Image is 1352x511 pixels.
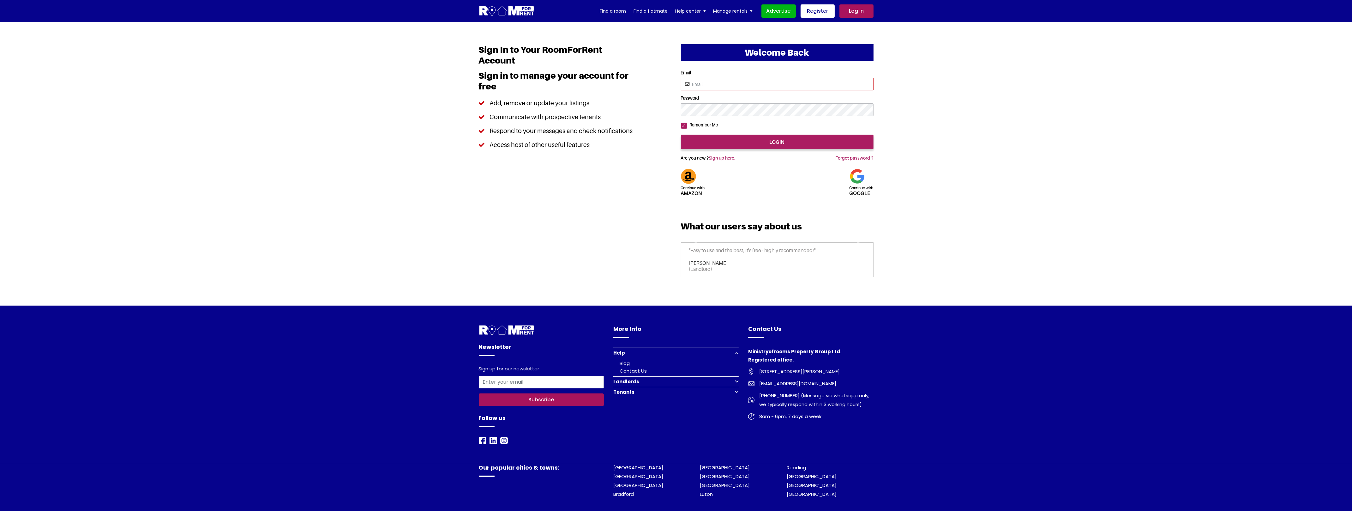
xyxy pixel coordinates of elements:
[479,376,604,388] input: Enter your email
[748,348,874,367] h4: Ministryofrooms Property Group Ltd. Registered office:
[700,464,750,471] a: [GEOGRAPHIC_DATA]
[613,376,739,387] button: Landlords
[681,173,705,196] a: Continue withAmazon
[787,473,837,480] a: [GEOGRAPHIC_DATA]
[787,482,837,489] a: [GEOGRAPHIC_DATA]
[613,482,663,489] a: [GEOGRAPHIC_DATA]
[687,122,718,128] label: Remember Me
[700,482,750,489] a: [GEOGRAPHIC_DATA]
[490,436,497,444] a: LinkedIn
[479,437,486,444] img: Room For Rent
[748,368,754,375] img: Room For Rent
[613,387,739,397] button: Tenants
[787,491,837,497] a: [GEOGRAPHIC_DATA]
[748,325,874,338] h4: Contact Us
[700,473,750,480] a: [GEOGRAPHIC_DATA]
[748,380,754,387] img: Room For Rent
[801,4,835,18] a: Register
[479,343,604,356] h4: Newsletter
[620,368,647,374] a: Contact Us
[681,184,705,196] h5: Amazon
[787,464,806,471] a: Reading
[613,348,739,358] button: Help
[709,155,736,161] a: Sign up here.
[479,44,638,70] h1: Sign In to Your RoomForRent Account
[681,186,705,191] span: Continue with
[748,397,754,403] img: Room For Rent
[748,413,754,420] img: Room For Rent
[754,412,821,421] span: 8am - 6pm, 7 days a week
[761,4,796,18] a: Advertise
[754,379,836,388] span: [EMAIL_ADDRESS][DOMAIN_NAME]
[479,436,486,444] a: Facebook
[850,173,874,196] a: Continue withgoogle
[748,412,874,421] a: 8am - 6pm, 7 days a week
[681,78,874,90] input: Email
[754,367,840,376] span: [STREET_ADDRESS][PERSON_NAME]
[754,391,874,409] span: [PHONE_NUMBER] (Message via whatsapp only, we typically respond within 3 working hours)
[479,110,638,124] li: Communicate with prospective tenants
[500,437,508,444] img: Room For Rent
[681,221,874,236] h3: What our users say about us
[748,367,874,376] a: [STREET_ADDRESS][PERSON_NAME]
[850,184,874,196] h5: google
[490,437,497,444] img: Room For Rent
[479,124,638,138] li: Respond to your messages and check notifications
[681,44,874,61] h2: Welcome Back
[479,5,535,17] img: Logo for Room for Rent, featuring a welcoming design with a house icon and modern typography
[479,70,638,96] h3: Sign in to manage your account for free
[479,325,535,336] img: Room For Rent
[681,95,874,101] label: Password
[700,491,713,497] a: Luton
[748,391,874,409] a: [PHONE_NUMBER] (Message via whatsapp only, we typically respond within 3 working hours)
[713,6,753,16] a: Manage rentals
[613,491,634,497] a: Bradford
[850,186,874,191] span: Continue with
[613,325,739,338] h4: More Info
[850,169,865,184] img: Google
[613,464,663,471] a: [GEOGRAPHIC_DATA]
[839,4,874,18] a: Log in
[479,96,638,110] li: Add, remove or update your listings
[479,414,604,427] h4: Follow us
[676,6,706,16] a: Help center
[500,436,508,444] a: Instagram
[835,155,873,161] a: Forgot password ?
[479,393,604,406] button: Subscribe
[613,473,663,480] a: [GEOGRAPHIC_DATA]
[681,135,874,149] input: login
[681,70,874,76] label: Email
[748,379,874,388] a: [EMAIL_ADDRESS][DOMAIN_NAME]
[689,260,865,266] h6: [PERSON_NAME]
[620,360,630,367] a: Blog
[681,149,789,164] h5: Are you new ?
[681,169,696,184] img: Amazon
[479,366,539,373] label: Sign up for our newsletter
[479,463,604,477] h4: Our popular cities & towns:
[689,247,865,260] p: "Easy to use and the best, it's free - highly recommended!"
[600,6,626,16] a: Find a room
[479,138,638,152] li: Access host of other useful features
[634,6,668,16] a: Find a flatmate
